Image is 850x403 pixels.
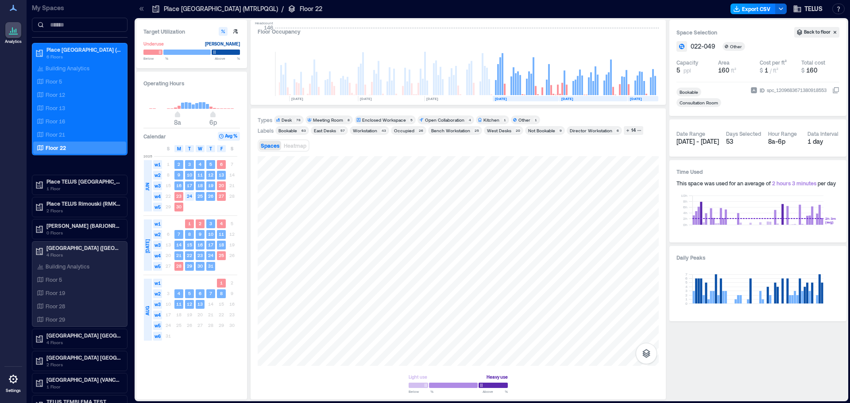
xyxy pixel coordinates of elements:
span: 160 [718,66,729,74]
a: Analytics [2,19,24,47]
p: Floor 12 [46,91,65,98]
p: / [282,4,284,13]
tspan: 6 [685,276,688,280]
span: $ [760,67,763,73]
div: [PERSON_NAME] [205,39,240,48]
text: [DATE] [561,96,573,101]
p: Floor 28 [46,303,65,310]
div: Other [518,117,530,123]
text: [DATE] [291,96,303,101]
div: Underuse [143,39,164,48]
tspan: 3 [685,288,688,293]
p: 2 Floors [46,207,121,214]
div: Kitchen [483,117,499,123]
div: 5 [409,117,414,123]
text: 2 [178,161,180,167]
p: Building Analytics [46,263,89,270]
div: Enclosed Workspace [362,117,406,123]
text: 9 [178,172,180,177]
p: Floor 19 [46,289,65,296]
text: 5 [188,291,191,296]
div: 20 [514,128,522,133]
tspan: 5 [685,280,688,284]
h3: Calendar [143,132,166,141]
span: w3 [153,181,162,190]
div: Hour Range [768,130,797,137]
p: Floor 21 [46,131,65,138]
p: Floor 16 [46,118,65,125]
div: 25 [473,128,480,133]
text: 16 [176,183,182,188]
p: 1 Floor [46,383,121,390]
tspan: 1 [685,297,688,301]
span: Below % [143,56,168,61]
text: 19 [208,183,213,188]
p: 1 Floor [46,185,121,192]
div: Consultation Room [678,100,719,106]
h3: Space Selection [676,28,794,37]
tspan: 7 [685,272,688,276]
text: 1 [188,221,191,226]
p: 6 Floors [46,53,121,60]
text: 13 [219,172,224,177]
div: spc_1209683671380918553 [766,86,827,95]
p: Analytics [5,39,22,44]
div: 1 [502,117,507,123]
p: Place [GEOGRAPHIC_DATA] (MTRLPQGL) [164,4,278,13]
div: Light use [409,372,427,381]
text: 11 [176,301,182,307]
text: 9 [199,231,201,237]
span: w5 [153,203,162,211]
div: Area [718,59,730,66]
span: 5 [676,66,680,75]
text: 1 [220,280,223,285]
a: Settings [3,368,24,396]
p: 4 Floors [46,339,121,346]
div: 1 day [807,137,840,146]
text: 6 [220,161,223,167]
text: 29 [187,263,192,269]
span: ft² [731,67,736,73]
div: Occupied [394,127,414,134]
p: Floor 5 [46,78,62,85]
span: W [198,145,202,152]
p: My Spaces [32,4,127,12]
text: 3 [188,161,191,167]
text: 26 [208,193,213,199]
tspan: 4h [683,211,688,215]
text: 25 [197,193,203,199]
text: 24 [208,253,213,258]
div: Types [258,116,272,123]
div: 8 [346,117,351,123]
span: $ [801,67,804,73]
span: w5 [153,321,162,330]
div: 78 [294,117,302,123]
div: 63 [300,128,307,133]
text: 3 [209,221,212,226]
button: Back to floor [794,27,839,38]
p: [GEOGRAPHIC_DATA] [GEOGRAPHIC_DATA]-4519 (BNBYBCDW) [46,332,121,339]
text: 30 [176,204,182,209]
span: JUN [144,183,151,191]
span: TELUS [804,4,823,13]
p: 4 Floors [46,251,121,258]
div: This space was used for an average of per day [676,180,839,187]
tspan: 2h [683,216,688,221]
span: w3 [153,300,162,309]
text: 7 [178,231,180,237]
span: 160 [806,66,817,74]
div: Total cost [801,59,825,66]
h3: Time Used [676,167,839,176]
span: Above % [215,56,240,61]
text: 4 [199,161,201,167]
p: Floor 22 [46,144,66,151]
span: [DATE] - [DATE] [676,138,719,145]
text: 4 [178,291,180,296]
div: 4 [467,117,472,123]
div: Director Workstation [570,127,612,134]
text: [DATE] [495,96,507,101]
text: 12 [208,172,213,177]
text: 16 [197,242,203,247]
span: 022-049 [691,42,715,51]
tspan: 0 [685,301,688,306]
